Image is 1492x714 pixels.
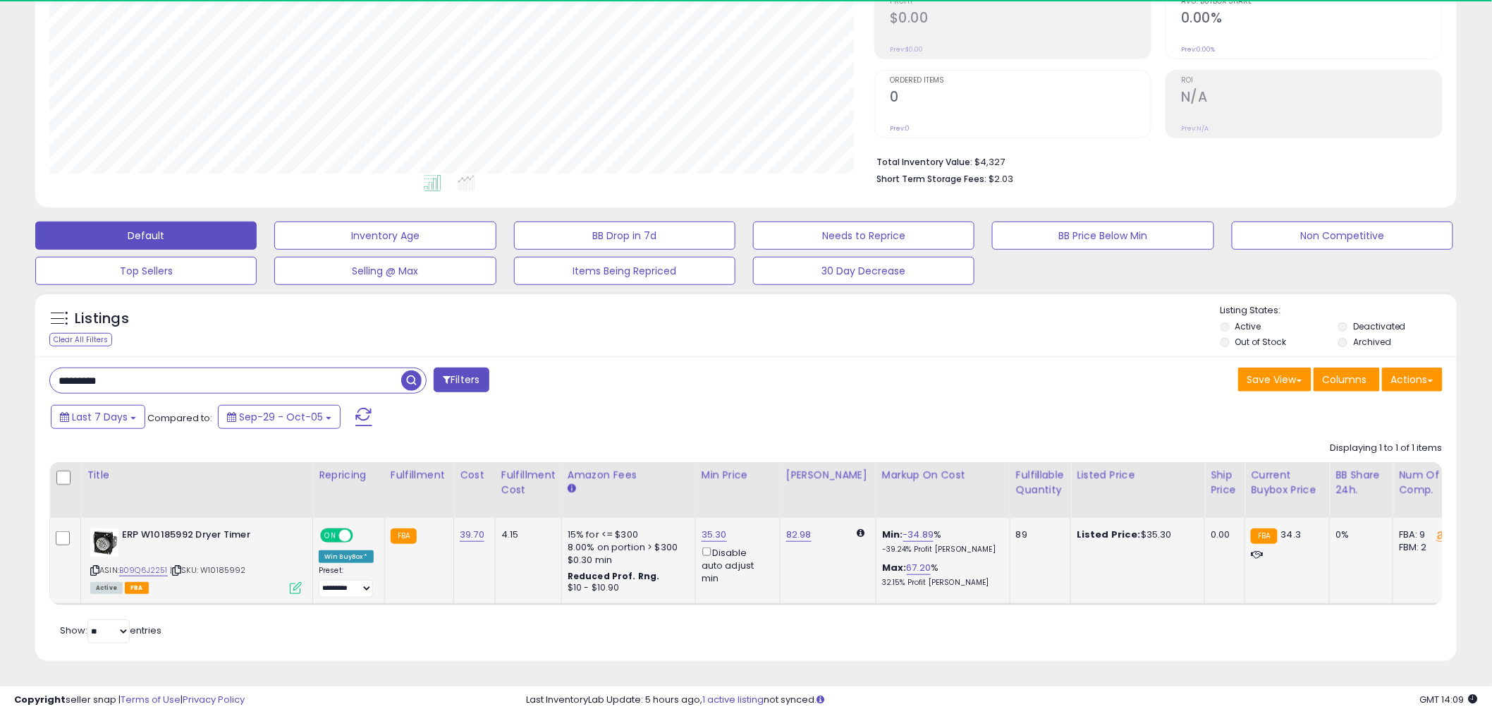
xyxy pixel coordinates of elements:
button: 30 Day Decrease [753,257,974,285]
a: 35.30 [702,528,727,542]
span: | SKU: W10185992 [170,564,246,576]
div: Fulfillment [391,468,448,483]
h2: $0.00 [890,10,1151,29]
a: -34.89 [903,528,934,542]
div: Ship Price [1211,468,1239,497]
button: Save View [1238,368,1311,392]
p: 32.15% Profit [PERSON_NAME] [882,578,999,588]
b: Min: [882,528,903,541]
label: Active [1235,320,1261,332]
div: 0.00 [1211,528,1234,541]
div: 15% for <= $300 [568,528,685,541]
button: Sep-29 - Oct-05 [218,405,341,429]
button: Non Competitive [1232,222,1453,250]
small: Prev: N/A [1181,124,1209,133]
span: ROI [1181,77,1442,85]
span: All listings currently available for purchase on Amazon [90,582,123,594]
div: seller snap | | [14,694,245,707]
div: Markup on Cost [882,468,1004,483]
h2: 0 [890,89,1151,108]
li: $4,327 [876,152,1432,169]
a: Privacy Policy [183,693,245,706]
button: Selling @ Max [274,257,496,285]
div: Fulfillable Quantity [1016,468,1065,497]
span: Columns [1323,373,1367,387]
div: Cost [460,468,489,483]
h5: Listings [75,309,129,329]
div: 8.00% on portion > $300 [568,541,685,554]
b: Short Term Storage Fees: [876,173,986,185]
div: Min Price [702,468,774,483]
div: FBA: 9 [1399,528,1445,541]
div: Last InventoryLab Update: 5 hours ago, not synced. [527,694,1478,707]
button: Actions [1382,368,1443,392]
div: Win BuyBox * [319,550,374,563]
div: % [882,562,999,588]
div: 0% [1335,528,1382,541]
small: FBA [391,528,417,544]
div: ASIN: [90,528,302,593]
span: Show: entries [60,624,161,637]
label: Archived [1353,336,1391,348]
div: Fulfillment Cost [501,468,556,497]
span: Last 7 Days [72,410,128,424]
img: 419Ye6HsMnL._SL40_.jpg [90,528,118,557]
button: Columns [1314,368,1380,392]
button: Items Being Repriced [514,257,735,285]
a: 1 active listing [703,693,764,706]
span: Sep-29 - Oct-05 [239,410,323,424]
p: Listing States: [1221,304,1457,317]
button: Filters [434,368,489,392]
div: Current Buybox Price [1251,468,1323,497]
button: Needs to Reprice [753,222,974,250]
strong: Copyright [14,693,66,706]
button: Last 7 Days [51,405,145,429]
span: 2025-10-13 14:09 GMT [1420,693,1478,706]
small: Prev: 0 [890,124,910,133]
h2: N/A [1181,89,1442,108]
div: 4.15 [501,528,551,541]
div: Num of Comp. [1399,468,1450,497]
label: Out of Stock [1235,336,1287,348]
th: The percentage added to the cost of goods (COGS) that forms the calculator for Min & Max prices. [876,462,1010,518]
div: 89 [1016,528,1060,541]
a: B09Q6J2251 [119,564,168,576]
b: Max: [882,561,907,574]
button: BB Price Below Min [992,222,1213,250]
b: Reduced Prof. Rng. [568,570,660,582]
div: Listed Price [1077,468,1199,483]
a: Terms of Use [121,693,181,706]
div: Clear All Filters [49,333,112,346]
a: 82.98 [786,528,812,542]
div: $10 - $10.90 [568,582,685,594]
div: Repricing [319,468,379,483]
div: [PERSON_NAME] [786,468,870,483]
small: Prev: 0.00% [1181,45,1215,54]
span: $2.03 [989,172,1013,186]
div: Displaying 1 to 1 of 1 items [1331,442,1443,455]
span: ON [322,530,339,542]
h2: 0.00% [1181,10,1442,29]
label: Deactivated [1353,320,1406,332]
small: Prev: $0.00 [890,45,923,54]
a: 39.70 [460,528,484,542]
b: Listed Price: [1077,528,1141,541]
div: FBM: 2 [1399,541,1445,554]
div: Preset: [319,566,374,598]
span: 34.3 [1281,528,1302,541]
span: Compared to: [147,411,212,425]
button: BB Drop in 7d [514,222,735,250]
span: Ordered Items [890,77,1151,85]
p: -39.24% Profit [PERSON_NAME] [882,545,999,555]
small: Amazon Fees. [568,483,576,495]
b: Total Inventory Value: [876,156,972,168]
div: $35.30 [1077,528,1194,541]
button: Top Sellers [35,257,257,285]
div: Disable auto adjust min [702,545,769,585]
div: BB Share 24h. [1335,468,1387,497]
div: $0.30 min [568,554,685,567]
span: OFF [351,530,374,542]
small: FBA [1251,528,1277,544]
span: FBA [125,582,149,594]
div: Title [87,468,307,483]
